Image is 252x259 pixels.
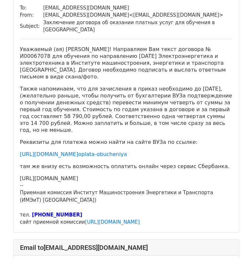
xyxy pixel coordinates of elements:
b: [PHONE_NUMBER] [32,212,82,218]
span: -- [20,182,24,188]
p: там же внизу есть возможность оплатить онлайн через сервис Сбербанка. [20,163,232,170]
a: [URL][DOMAIN_NAME]oplata-obucheniya [20,151,127,157]
td: To: [20,4,43,12]
p: Также напоминаем, что для зачисления в приказ необходимо до [DATE], (желательно раньше, чтобы пол... [20,85,232,133]
div: сайт приемной комиссии [20,218,232,226]
div: тел. [20,211,232,219]
td: [EMAIL_ADDRESS][DOMAIN_NAME] [43,4,232,12]
div: Приемная комиссия Институт Машиностроения Энергетики и Транспорта (ИМЭиТ) [GEOGRAPHIC_DATA]) [20,189,232,226]
p: Уважаемый (ая) [PERSON_NAME]! Направляем Вам текст договора № И00067078 для обучения по направлен... [20,46,232,80]
td: Subject: [20,19,43,34]
p: [URL][DOMAIN_NAME] [20,175,232,182]
p: Реквизиты для платежа можно найти на сайте ВУЗа по ссылке: [20,139,232,146]
td: From: [20,11,43,19]
a: [URL][DOMAIN_NAME] [85,219,140,225]
td: [EMAIL_ADDRESS][DOMAIN_NAME] < [EMAIL_ADDRESS][DOMAIN_NAME] > [43,11,232,19]
div: Виджет чата [219,228,252,259]
h4: Email to [EMAIL_ADDRESS][DOMAIN_NAME] [20,244,232,251]
iframe: Chat Widget [219,228,252,259]
td: Заключение договора об оказании платных услуг для обучения в [GEOGRAPHIC_DATA] [43,19,232,34]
